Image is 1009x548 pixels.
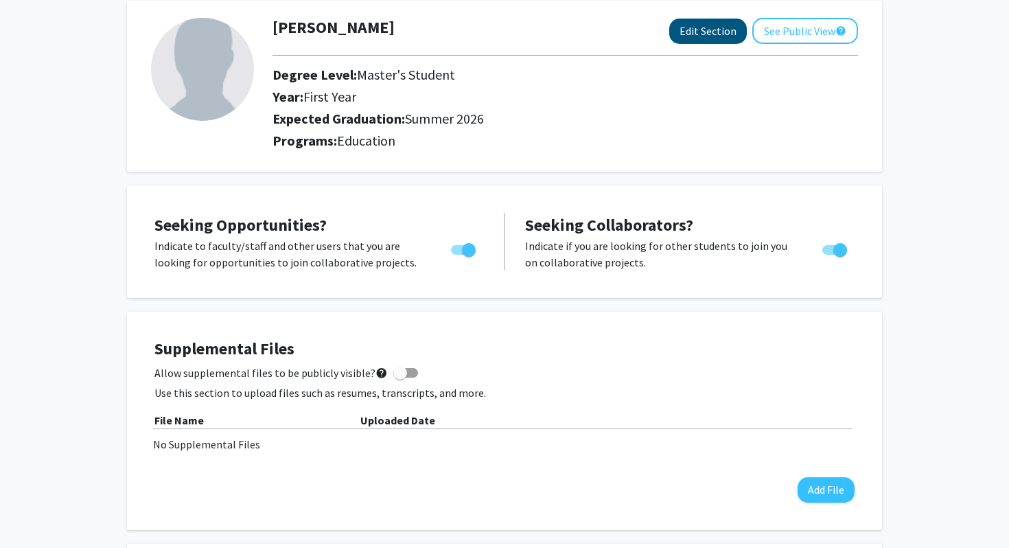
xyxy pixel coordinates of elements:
mat-icon: help [375,365,388,381]
div: No Supplemental Files [153,436,856,453]
span: Seeking Collaborators? [525,214,693,236]
div: Toggle [817,238,855,258]
h2: Expected Graduation: [272,111,791,127]
h4: Supplemental Files [154,339,855,359]
h1: [PERSON_NAME] [272,18,395,38]
mat-icon: help [835,23,846,39]
button: Edit Section [669,19,747,44]
span: Summer 2026 [405,110,484,127]
span: Education [337,132,395,149]
span: Seeking Opportunities? [154,214,327,236]
iframe: Chat [10,486,58,538]
img: Profile Picture [151,18,254,121]
span: First Year [303,88,356,105]
b: File Name [154,413,204,427]
p: Indicate to faculty/staff and other users that you are looking for opportunities to join collabor... [154,238,425,271]
h2: Programs: [272,133,858,149]
h2: Degree Level: [272,67,791,83]
button: Add File [798,477,855,503]
b: Uploaded Date [360,413,435,427]
button: See Public View [752,18,858,44]
div: Toggle [445,238,483,258]
span: Allow supplemental files to be publicly visible? [154,365,388,381]
p: Use this section to upload files such as resumes, transcripts, and more. [154,385,855,401]
span: Master's Student [357,66,455,83]
h2: Year: [272,89,791,105]
p: Indicate if you are looking for other students to join you on collaborative projects. [525,238,796,271]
